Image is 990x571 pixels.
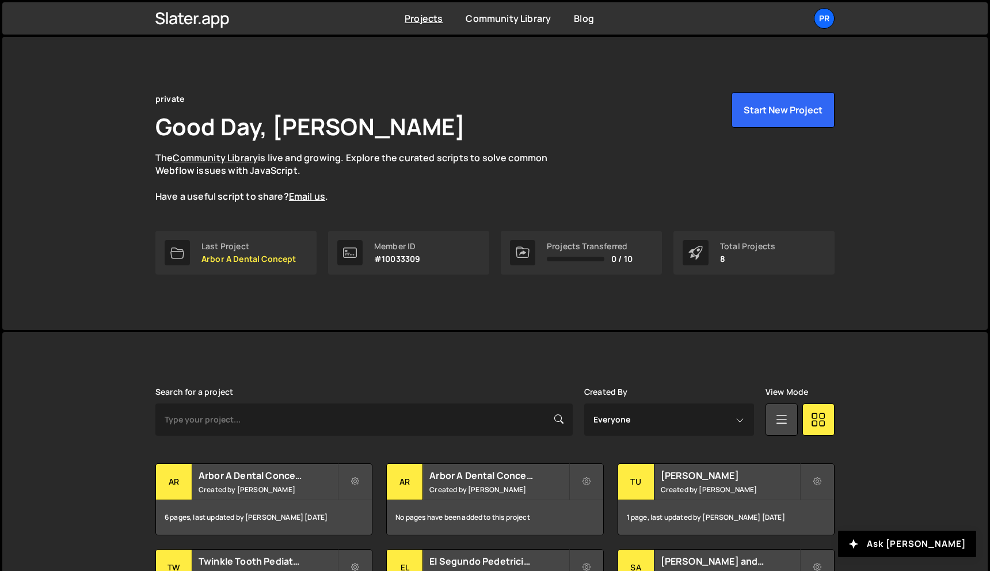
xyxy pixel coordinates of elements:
div: Ar [387,464,423,500]
p: 8 [720,254,775,264]
a: Last Project Arbor A Dental Concept [155,231,317,275]
small: Created by [PERSON_NAME] [199,485,337,494]
a: Community Library [173,151,258,164]
p: #10033309 [374,254,420,264]
span: 0 / 10 [611,254,633,264]
a: Tu [PERSON_NAME] Created by [PERSON_NAME] 1 page, last updated by [PERSON_NAME] [DATE] [618,463,835,535]
div: No pages have been added to this project [387,500,603,535]
p: Arbor A Dental Concept [201,254,296,264]
a: Projects [405,12,443,25]
h1: Good Day, [PERSON_NAME] [155,111,465,142]
div: 1 page, last updated by [PERSON_NAME] [DATE] [618,500,834,535]
h2: Twinkle Tooth Pediatric [199,555,337,568]
div: Total Projects [720,242,775,251]
a: Blog [574,12,594,25]
small: Created by [PERSON_NAME] [429,485,568,494]
p: The is live and growing. Explore the curated scripts to solve common Webflow issues with JavaScri... [155,151,570,203]
button: Ask [PERSON_NAME] [838,531,976,557]
h2: [PERSON_NAME] [661,469,799,482]
div: Tu [618,464,654,500]
h2: El Segundo Pedetrician [429,555,568,568]
div: Last Project [201,242,296,251]
h2: Arbor A Dental Concept [199,469,337,482]
label: View Mode [766,387,808,397]
div: Ar [156,464,192,500]
label: Search for a project [155,387,233,397]
div: Projects Transferred [547,242,633,251]
a: Ar Arbor A Dental Concept Created by [PERSON_NAME] No pages have been added to this project [386,463,603,535]
div: private [155,92,184,106]
label: Created By [584,387,628,397]
input: Type your project... [155,403,573,436]
a: Ar Arbor A Dental Concept Created by [PERSON_NAME] 6 pages, last updated by [PERSON_NAME] [DATE] [155,463,372,535]
button: Start New Project [732,92,835,128]
h2: [PERSON_NAME] and [PERSON_NAME] [661,555,799,568]
a: Community Library [466,12,551,25]
a: pr [814,8,835,29]
small: Created by [PERSON_NAME] [661,485,799,494]
div: 6 pages, last updated by [PERSON_NAME] [DATE] [156,500,372,535]
a: Email us [289,190,325,203]
h2: Arbor A Dental Concept [429,469,568,482]
div: Member ID [374,242,420,251]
